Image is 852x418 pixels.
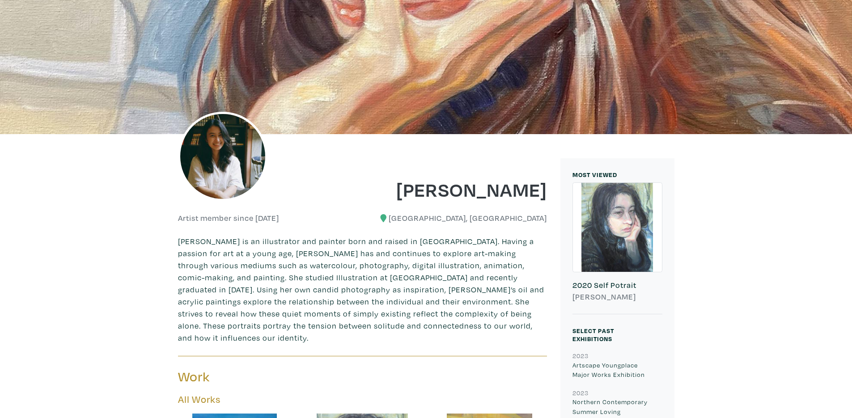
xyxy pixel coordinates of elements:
h6: [GEOGRAPHIC_DATA], [GEOGRAPHIC_DATA] [369,213,547,223]
h3: Work [178,368,356,385]
small: MOST VIEWED [572,170,617,179]
small: 2023 [572,388,589,397]
small: Select Past Exhibitions [572,326,614,343]
h6: Artist member since [DATE] [178,213,279,223]
img: phpThumb.php [178,112,267,201]
a: 2020 Self Potrait [PERSON_NAME] [572,182,662,314]
small: 2023 [572,351,589,360]
p: [PERSON_NAME] is an illustrator and painter born and raised in [GEOGRAPHIC_DATA]. Having a passio... [178,235,547,344]
h6: 2020 Self Potrait [572,280,662,290]
p: Artscape Youngplace Major Works Exhibition [572,360,662,380]
p: Northern Contemporary Summer Loving [572,397,662,416]
h5: All Works [178,393,547,405]
h6: [PERSON_NAME] [572,292,662,302]
h1: [PERSON_NAME] [369,177,547,201]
